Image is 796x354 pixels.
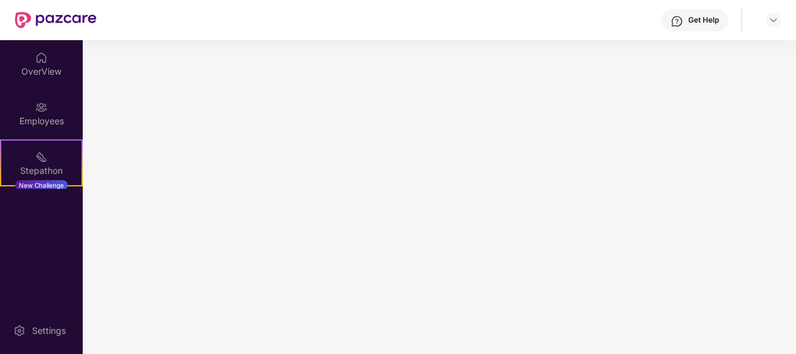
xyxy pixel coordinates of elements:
[35,151,48,163] img: svg+xml;base64,PHN2ZyB4bWxucz0iaHR0cDovL3d3dy53My5vcmcvMjAwMC9zdmciIHdpZHRoPSIyMSIgaGVpZ2h0PSIyMC...
[35,51,48,64] img: svg+xml;base64,PHN2ZyBpZD0iSG9tZSIgeG1sbnM9Imh0dHA6Ly93d3cudzMub3JnLzIwMDAvc3ZnIiB3aWR0aD0iMjAiIG...
[15,12,97,28] img: New Pazcare Logo
[13,324,26,337] img: svg+xml;base64,PHN2ZyBpZD0iU2V0dGluZy0yMHgyMCIgeG1sbnM9Imh0dHA6Ly93d3cudzMub3JnLzIwMDAvc3ZnIiB3aW...
[768,15,778,25] img: svg+xml;base64,PHN2ZyBpZD0iRHJvcGRvd24tMzJ4MzIiIHhtbG5zPSJodHRwOi8vd3d3LnczLm9yZy8yMDAwL3N2ZyIgd2...
[35,101,48,114] img: svg+xml;base64,PHN2ZyBpZD0iRW1wbG95ZWVzIiB4bWxucz0iaHR0cDovL3d3dy53My5vcmcvMjAwMC9zdmciIHdpZHRoPS...
[15,180,68,190] div: New Challenge
[1,164,81,177] div: Stepathon
[671,15,683,28] img: svg+xml;base64,PHN2ZyBpZD0iSGVscC0zMngzMiIgeG1sbnM9Imh0dHA6Ly93d3cudzMub3JnLzIwMDAvc3ZnIiB3aWR0aD...
[688,15,719,25] div: Get Help
[28,324,70,337] div: Settings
